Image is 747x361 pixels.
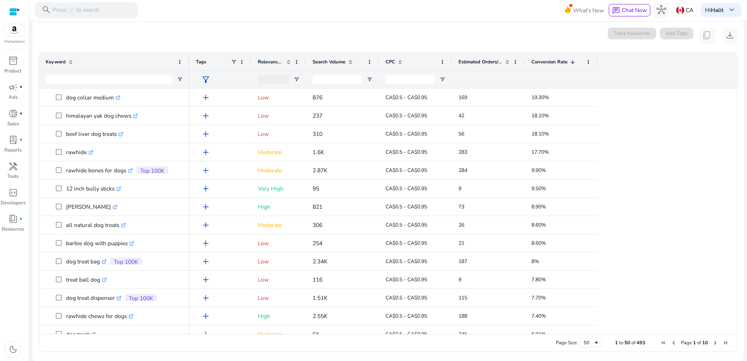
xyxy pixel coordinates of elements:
span: 310 [313,130,322,138]
span: 73 [458,203,464,210]
span: 1 [615,340,618,346]
input: Search Volume Filter Input [313,75,362,84]
span: Tags [196,59,206,65]
p: Low [258,108,299,123]
p: dog treat [66,327,96,342]
p: Very High [258,181,299,196]
span: CA$0.5 - CA$0.95 [386,313,427,319]
p: dog treat dispenser [66,290,121,305]
button: Open Filter Menu [177,76,183,82]
span: What's New [573,4,604,17]
p: all natural dog treats [66,217,126,232]
p: barbie dog with puppies [66,236,134,251]
div: Page Size [580,338,602,347]
p: Low [258,254,299,269]
p: Moderate [258,163,299,178]
span: add [201,257,210,266]
span: 10 [702,340,708,346]
span: fiber_manual_record [19,138,23,142]
span: 9 [458,276,461,283]
span: search [42,5,51,15]
span: Chat Now [622,6,647,14]
span: add [201,239,210,248]
span: 7.40% [531,313,546,319]
span: add [201,166,210,175]
span: 254 [313,239,322,247]
span: 115 [458,294,467,301]
span: campaign [8,83,18,92]
span: fiber_manual_record [19,112,23,115]
span: 8.90% [531,203,546,210]
p: Marketplace [4,39,25,44]
button: Open Filter Menu [367,76,372,82]
p: High [258,309,299,323]
span: Relevance Score [258,59,283,65]
span: 1.51K [313,294,328,302]
img: ca.svg [676,6,684,14]
span: 9 [458,185,461,192]
span: handyman [8,162,18,171]
span: 9.90% [531,167,546,174]
p: 12 inch bully sticks [66,181,121,196]
span: chat [612,7,620,15]
p: Tools [7,173,19,180]
span: 17.70% [531,149,549,156]
p: Top 100K [140,166,165,176]
span: 95 [313,185,319,192]
span: 345 [458,331,467,338]
p: beef liver dog treats [66,126,123,141]
p: Ads [9,94,18,101]
span: 2.55K [313,312,328,320]
div: Last Page [723,340,728,346]
p: Moderate [258,217,299,232]
span: add [201,93,210,102]
span: 8.60% [531,221,546,228]
span: donut_small [8,109,18,118]
p: CA [686,4,693,16]
span: add [201,275,210,285]
span: 56 [458,130,464,137]
span: 188 [458,313,467,319]
span: 283 [458,149,467,156]
span: CPC [386,59,395,65]
div: Next Page [712,340,718,346]
div: Previous Page [671,340,677,346]
p: Press to search [53,6,100,15]
p: dog treat bag [66,254,107,269]
span: fiber_manual_record [19,86,23,89]
p: Reports [4,147,22,154]
span: keyboard_arrow_down [727,5,736,15]
img: amazon.svg [4,24,26,36]
span: 306 [313,221,322,229]
p: rawhide [66,145,93,160]
p: Product [4,68,22,75]
span: Conversion Rate [531,59,568,65]
span: of [697,340,701,346]
p: Low [258,90,299,105]
span: 116 [313,276,322,283]
b: Halit [711,6,724,14]
span: CA$0.5 - CA$0.95 [386,276,427,283]
p: Resources [2,226,24,233]
span: CA$0.5 - CA$0.95 [386,240,427,247]
span: add [201,184,210,193]
span: download [725,31,735,40]
button: Open Filter Menu [440,76,445,82]
p: Developers [1,200,26,207]
span: fiber_manual_record [19,217,23,221]
p: Sales [7,121,19,128]
span: CA$0.5 - CA$0.95 [386,167,427,174]
span: Search Volume [313,59,345,65]
span: hub [657,5,666,15]
span: add [201,220,210,230]
button: hub [654,2,670,18]
span: 18.10% [531,130,549,137]
p: treat ball dog [66,272,107,287]
span: 1 [693,340,696,346]
p: Low [258,236,299,251]
p: High [258,199,299,214]
span: Page [681,340,692,346]
button: chatChat Now [609,4,650,16]
span: CA$0.5 - CA$0.95 [386,149,427,156]
span: add [201,129,210,139]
